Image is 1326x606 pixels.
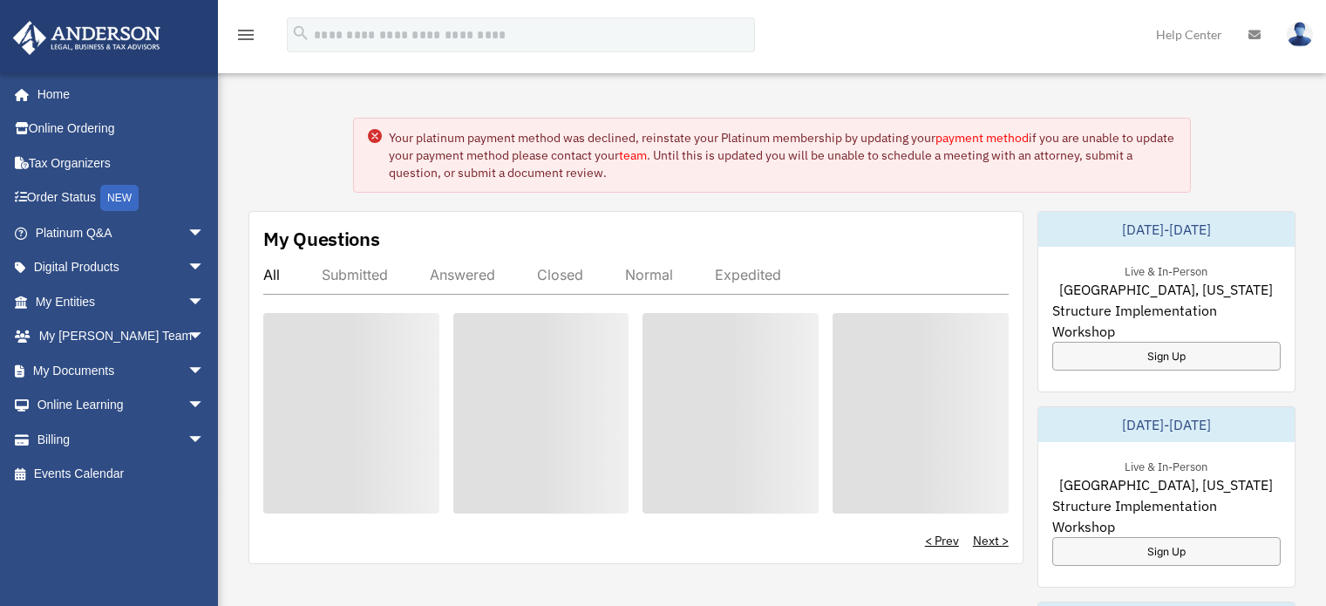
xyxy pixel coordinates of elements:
[1287,22,1313,47] img: User Pic
[12,284,231,319] a: My Entitiesarrow_drop_down
[1038,407,1295,442] div: [DATE]-[DATE]
[1059,474,1273,495] span: [GEOGRAPHIC_DATA], [US_STATE]
[235,24,256,45] i: menu
[1038,212,1295,247] div: [DATE]-[DATE]
[12,422,231,457] a: Billingarrow_drop_down
[12,77,222,112] a: Home
[1052,342,1281,371] a: Sign Up
[1052,300,1281,342] span: Structure Implementation Workshop
[1111,261,1221,279] div: Live & In-Person
[187,284,222,320] span: arrow_drop_down
[263,266,280,283] div: All
[12,457,231,492] a: Events Calendar
[625,266,673,283] div: Normal
[619,147,647,163] a: team
[12,180,231,216] a: Order StatusNEW
[12,353,231,388] a: My Documentsarrow_drop_down
[1111,456,1221,474] div: Live & In-Person
[100,185,139,211] div: NEW
[12,388,231,423] a: Online Learningarrow_drop_down
[187,319,222,355] span: arrow_drop_down
[12,146,231,180] a: Tax Organizers
[322,266,388,283] div: Submitted
[12,250,231,285] a: Digital Productsarrow_drop_down
[430,266,495,283] div: Answered
[8,21,166,55] img: Anderson Advisors Platinum Portal
[187,215,222,251] span: arrow_drop_down
[235,31,256,45] a: menu
[12,112,231,146] a: Online Ordering
[935,130,1029,146] a: payment method
[187,250,222,286] span: arrow_drop_down
[925,532,959,549] a: < Prev
[12,215,231,250] a: Platinum Q&Aarrow_drop_down
[1052,537,1281,566] a: Sign Up
[291,24,310,43] i: search
[715,266,781,283] div: Expedited
[12,319,231,354] a: My [PERSON_NAME] Teamarrow_drop_down
[537,266,583,283] div: Closed
[389,129,1176,181] div: Your platinum payment method was declined, reinstate your Platinum membership by updating your if...
[1059,279,1273,300] span: [GEOGRAPHIC_DATA], [US_STATE]
[973,532,1009,549] a: Next >
[263,226,380,252] div: My Questions
[187,388,222,424] span: arrow_drop_down
[1052,495,1281,537] span: Structure Implementation Workshop
[187,353,222,389] span: arrow_drop_down
[187,422,222,458] span: arrow_drop_down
